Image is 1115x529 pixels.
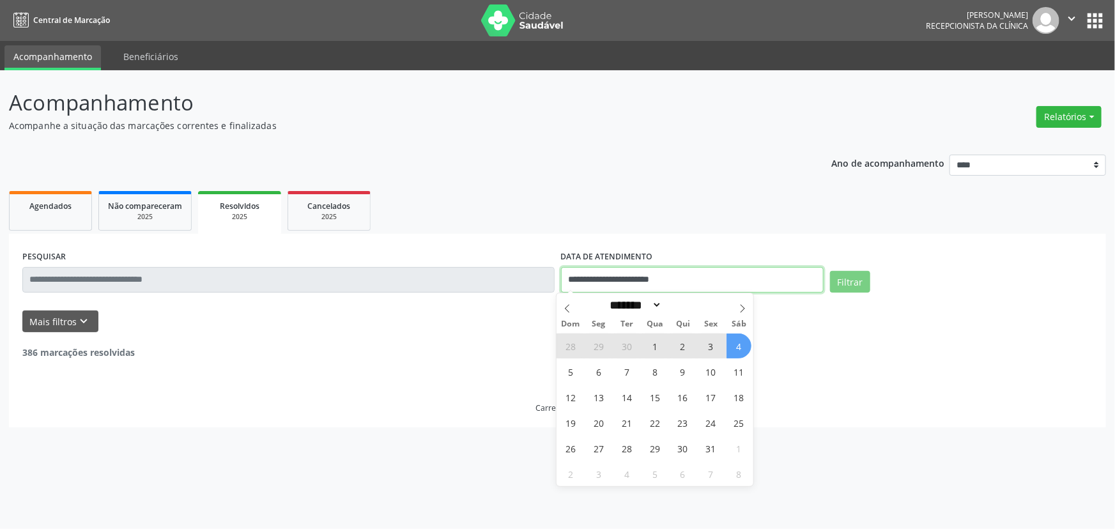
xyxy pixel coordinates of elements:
span: Recepcionista da clínica [926,20,1028,31]
span: Novembro 8, 2025 [727,461,751,486]
label: PESQUISAR [22,247,66,267]
select: Month [606,298,662,312]
span: Outubro 29, 2025 [642,436,667,461]
span: Outubro 28, 2025 [614,436,639,461]
i: keyboard_arrow_down [77,314,91,328]
span: Setembro 28, 2025 [558,333,583,358]
span: Novembro 3, 2025 [586,461,611,486]
span: Ter [613,320,641,328]
span: Outubro 21, 2025 [614,410,639,435]
p: Acompanhe a situação das marcações correntes e finalizadas [9,119,777,132]
span: Resolvidos [220,201,259,211]
span: Outubro 3, 2025 [698,333,723,358]
span: Seg [585,320,613,328]
img: img [1033,7,1059,34]
span: Outubro 12, 2025 [558,385,583,410]
div: 2025 [207,212,272,222]
span: Outubro 20, 2025 [586,410,611,435]
span: Cancelados [308,201,351,211]
span: Novembro 7, 2025 [698,461,723,486]
span: Setembro 29, 2025 [586,333,611,358]
div: 2025 [108,212,182,222]
strong: 386 marcações resolvidas [22,346,135,358]
span: Outubro 8, 2025 [642,359,667,384]
span: Outubro 18, 2025 [727,385,751,410]
button: Mais filtroskeyboard_arrow_down [22,310,98,333]
span: Outubro 22, 2025 [642,410,667,435]
span: Dom [557,320,585,328]
span: Outubro 19, 2025 [558,410,583,435]
span: Outubro 17, 2025 [698,385,723,410]
span: Novembro 5, 2025 [642,461,667,486]
span: Outubro 31, 2025 [698,436,723,461]
span: Outubro 11, 2025 [727,359,751,384]
span: Novembro 1, 2025 [727,436,751,461]
button: Relatórios [1036,106,1102,128]
span: Central de Marcação [33,15,110,26]
span: Outubro 7, 2025 [614,359,639,384]
div: [PERSON_NAME] [926,10,1028,20]
span: Agendados [29,201,72,211]
button: Filtrar [830,271,870,293]
span: Outubro 30, 2025 [670,436,695,461]
span: Outubro 26, 2025 [558,436,583,461]
span: Outubro 25, 2025 [727,410,751,435]
span: Outubro 14, 2025 [614,385,639,410]
span: Outubro 9, 2025 [670,359,695,384]
span: Outubro 16, 2025 [670,385,695,410]
span: Outubro 4, 2025 [727,333,751,358]
a: Central de Marcação [9,10,110,31]
span: Qua [641,320,669,328]
span: Outubro 6, 2025 [586,359,611,384]
span: Outubro 23, 2025 [670,410,695,435]
button:  [1059,7,1084,34]
span: Outubro 1, 2025 [642,333,667,358]
button: apps [1084,10,1106,32]
label: DATA DE ATENDIMENTO [561,247,653,267]
span: Outubro 24, 2025 [698,410,723,435]
span: Outubro 10, 2025 [698,359,723,384]
div: 2025 [297,212,361,222]
span: Setembro 30, 2025 [614,333,639,358]
span: Outubro 13, 2025 [586,385,611,410]
span: Sáb [725,320,753,328]
span: Novembro 2, 2025 [558,461,583,486]
p: Ano de acompanhamento [832,155,945,171]
div: Carregando [535,402,580,413]
span: Outubro 15, 2025 [642,385,667,410]
span: Não compareceram [108,201,182,211]
span: Outubro 27, 2025 [586,436,611,461]
span: Qui [669,320,697,328]
span: Sex [697,320,725,328]
span: Novembro 4, 2025 [614,461,639,486]
span: Outubro 2, 2025 [670,333,695,358]
a: Beneficiários [114,45,187,68]
span: Outubro 5, 2025 [558,359,583,384]
p: Acompanhamento [9,87,777,119]
a: Acompanhamento [4,45,101,70]
span: Novembro 6, 2025 [670,461,695,486]
i:  [1065,11,1079,26]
